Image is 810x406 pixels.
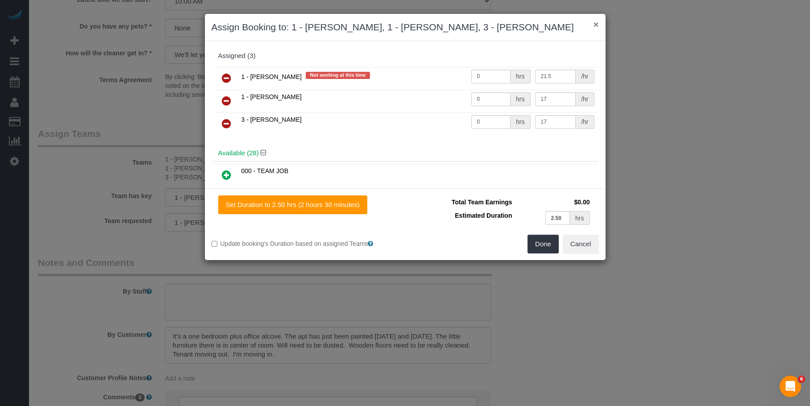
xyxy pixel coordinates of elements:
[241,93,302,100] span: 1 - [PERSON_NAME]
[241,167,289,174] span: 000 - TEAM JOB
[218,52,592,60] div: Assigned (3)
[455,212,512,219] span: Estimated Duration
[212,239,399,248] label: Update booking's Duration based on assigned Teams
[563,235,599,253] button: Cancel
[212,21,599,34] h3: Assign Booking to: 1 - [PERSON_NAME], 1 - [PERSON_NAME], 3 - [PERSON_NAME]
[576,70,594,83] div: /hr
[515,195,592,209] td: $0.00
[576,92,594,106] div: /hr
[570,211,590,225] div: hrs
[511,115,530,129] div: hrs
[798,376,805,383] span: 6
[306,72,370,79] span: Not working at this time
[212,241,217,247] input: Update booking's Duration based on assigned Teams
[511,70,530,83] div: hrs
[528,235,559,253] button: Done
[218,149,592,157] h4: Available (28)
[576,115,594,129] div: /hr
[593,20,598,29] button: ×
[241,116,302,123] span: 3 - [PERSON_NAME]
[241,73,302,80] span: 1 - [PERSON_NAME]
[780,376,801,397] iframe: Intercom live chat
[218,195,367,214] button: Set Duration to 2.50 hrs (2 hours 30 minutes)
[511,92,530,106] div: hrs
[412,195,515,209] td: Total Team Earnings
